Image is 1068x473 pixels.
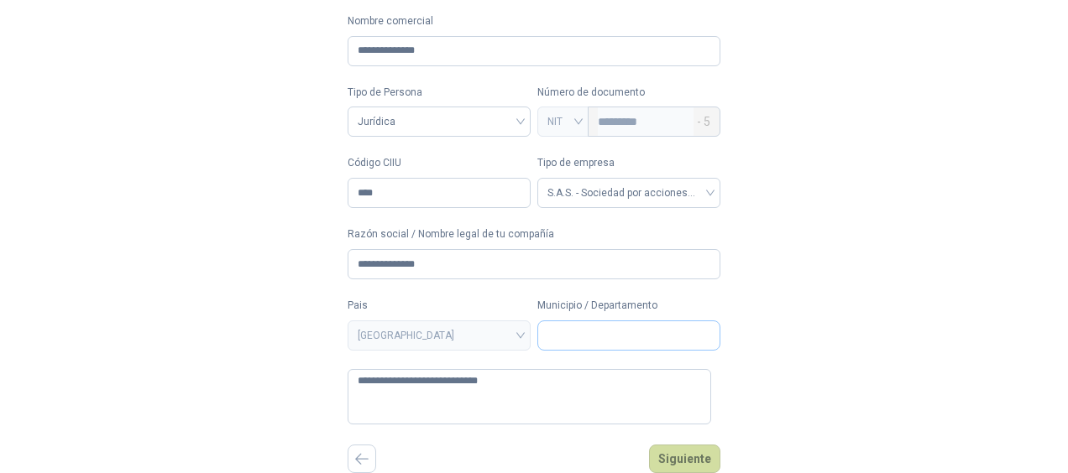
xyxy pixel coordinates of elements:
label: Nombre comercial [348,13,720,29]
label: Pais [348,298,531,314]
p: Número de documento [537,85,720,101]
span: COLOMBIA [358,323,521,348]
span: S.A.S. - Sociedad por acciones simplificada [547,180,710,205]
label: Tipo de empresa [537,155,720,171]
label: Razón social / Nombre legal de tu compañía [348,226,720,242]
span: Jurídica [358,109,521,134]
span: - 5 [697,107,710,136]
label: Código CIIU [348,155,531,171]
button: Siguiente [649,444,720,473]
label: Municipio / Departamento [537,298,720,314]
label: Tipo de Persona [348,85,531,101]
span: NIT [547,109,578,134]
